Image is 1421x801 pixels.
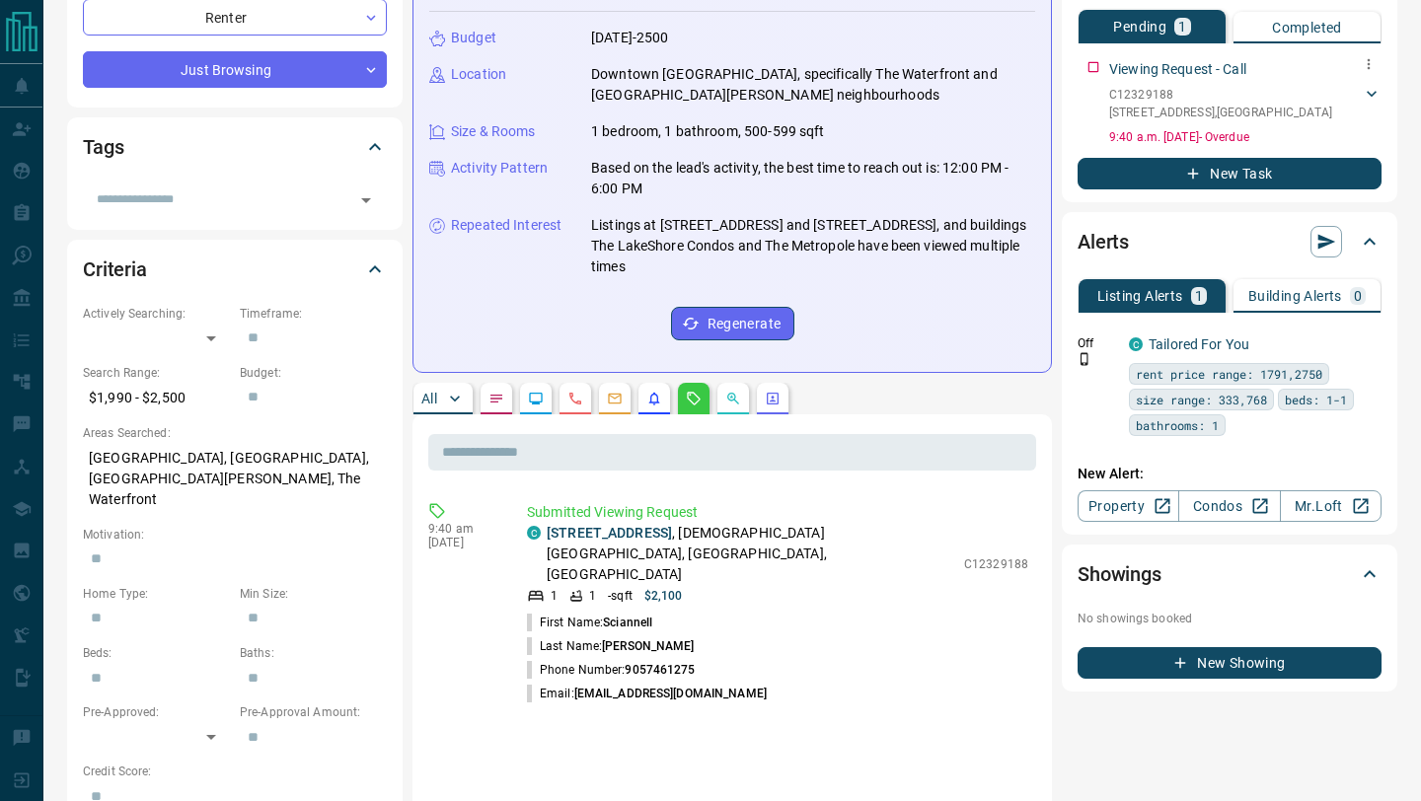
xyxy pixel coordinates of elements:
p: [GEOGRAPHIC_DATA], [GEOGRAPHIC_DATA], [GEOGRAPHIC_DATA][PERSON_NAME], The Waterfront [83,442,387,516]
p: Viewing Request - Call [1109,59,1246,80]
div: C12329188[STREET_ADDRESS],[GEOGRAPHIC_DATA] [1109,82,1382,125]
p: $1,990 - $2,500 [83,382,230,414]
div: Just Browsing [83,51,387,88]
svg: Agent Actions [765,391,781,406]
a: Mr.Loft [1280,490,1382,522]
svg: Notes [488,391,504,406]
p: Listings at [STREET_ADDRESS] and [STREET_ADDRESS], and buildings The LakeShore Condos and The Met... [591,215,1035,277]
span: Sciannell [603,616,652,629]
svg: Opportunities [725,391,741,406]
p: Actively Searching: [83,305,230,323]
h2: Tags [83,131,123,163]
span: bathrooms: 1 [1136,415,1219,435]
p: C12329188 [964,555,1028,573]
button: New Showing [1078,647,1382,679]
p: Last Name: [527,637,695,655]
p: [DATE]-2500 [591,28,668,48]
svg: Listing Alerts [646,391,662,406]
p: - sqft [608,587,633,605]
span: 9057461275 [625,663,695,677]
p: Min Size: [240,585,387,603]
a: Tailored For You [1149,336,1249,352]
p: Search Range: [83,364,230,382]
button: Open [352,186,380,214]
h2: Alerts [1078,226,1129,257]
p: Location [451,64,506,85]
span: rent price range: 1791,2750 [1136,364,1322,384]
p: No showings booked [1078,610,1382,627]
p: First Name: [527,614,652,631]
p: Timeframe: [240,305,387,323]
p: Baths: [240,644,387,662]
svg: Requests [686,391,702,406]
p: Budget: [240,364,387,382]
p: 1 [1195,289,1203,303]
p: Based on the lead's activity, the best time to reach out is: 12:00 PM - 6:00 PM [591,158,1035,199]
svg: Push Notification Only [1078,352,1091,366]
p: 9:40 a.m. [DATE] - Overdue [1109,128,1382,146]
svg: Calls [567,391,583,406]
p: 1 bedroom, 1 bathroom, 500-599 sqft [591,121,825,142]
p: Pending [1113,20,1166,34]
div: Alerts [1078,218,1382,265]
p: C12329188 [1109,86,1332,104]
p: Pre-Approval Amount: [240,703,387,721]
p: Size & Rooms [451,121,536,142]
p: Activity Pattern [451,158,548,179]
p: Off [1078,334,1117,352]
span: [EMAIL_ADDRESS][DOMAIN_NAME] [574,687,767,700]
p: Completed [1272,21,1342,35]
svg: Emails [607,391,623,406]
p: Repeated Interest [451,215,561,236]
p: Phone Number: [527,661,696,679]
button: Regenerate [671,307,794,340]
h2: Criteria [83,254,147,285]
p: All [421,392,437,405]
p: Motivation: [83,526,387,544]
p: 0 [1354,289,1362,303]
div: Criteria [83,246,387,293]
p: 1 [551,587,558,605]
div: Showings [1078,550,1382,598]
p: $2,100 [644,587,683,605]
p: New Alert: [1078,464,1382,484]
p: , [DEMOGRAPHIC_DATA][GEOGRAPHIC_DATA], [GEOGRAPHIC_DATA], [GEOGRAPHIC_DATA] [547,523,954,585]
a: Property [1078,490,1179,522]
p: [STREET_ADDRESS] , [GEOGRAPHIC_DATA] [1109,104,1332,121]
a: [STREET_ADDRESS] [547,525,672,541]
p: [DATE] [428,536,497,549]
p: Submitted Viewing Request [527,502,1028,523]
svg: Lead Browsing Activity [528,391,544,406]
p: Building Alerts [1248,289,1342,303]
h2: Showings [1078,558,1161,590]
p: Listing Alerts [1097,289,1183,303]
p: Beds: [83,644,230,662]
div: condos.ca [1129,337,1143,351]
p: 1 [589,587,596,605]
p: 1 [1178,20,1186,34]
span: size range: 333,768 [1136,390,1267,409]
span: beds: 1-1 [1285,390,1347,409]
p: 9:40 am [428,522,497,536]
span: [PERSON_NAME] [602,639,694,653]
p: Email: [527,685,767,702]
a: Condos [1178,490,1280,522]
p: Areas Searched: [83,424,387,442]
p: Home Type: [83,585,230,603]
div: Tags [83,123,387,171]
div: condos.ca [527,526,541,540]
p: Pre-Approved: [83,703,230,721]
p: Downtown [GEOGRAPHIC_DATA], specifically The Waterfront and [GEOGRAPHIC_DATA][PERSON_NAME] neighb... [591,64,1035,106]
p: Budget [451,28,496,48]
p: Credit Score: [83,763,387,780]
button: New Task [1078,158,1382,189]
